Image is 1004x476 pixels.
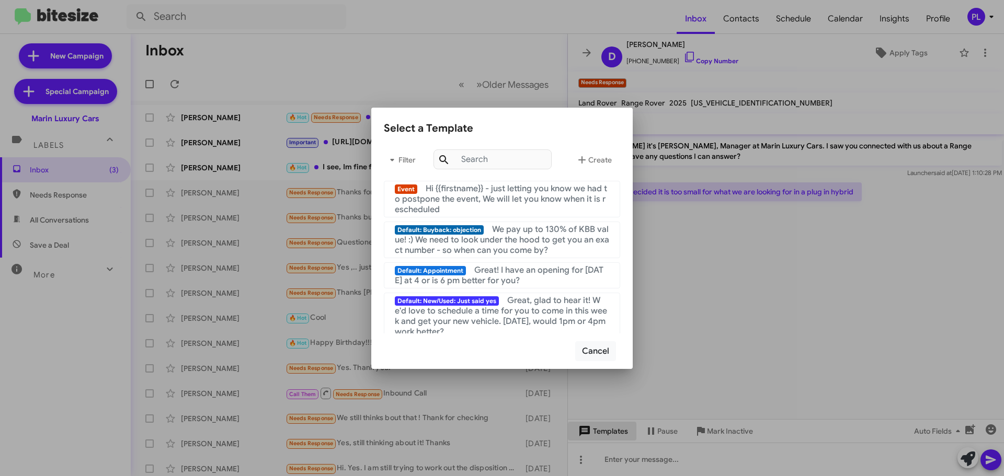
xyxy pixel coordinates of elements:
[433,149,552,169] input: Search
[395,296,499,306] span: Default: New/Used: Just said yes
[395,224,609,256] span: We pay up to 130% of KBB value! :) We need to look under the hood to get you an exact number - so...
[395,183,607,215] span: Hi {{firstname}} - just letting you know we had to postpone the event, We will let you know when ...
[384,120,620,137] div: Select a Template
[384,150,417,169] span: Filter
[395,265,603,286] span: Great! I have an opening for [DATE] at 4 or is 6 pm better for you?
[395,184,417,194] span: Event
[567,147,620,172] button: Create
[395,295,607,337] span: Great, glad to hear it! We'd love to schedule a time for you to come in this week and get your ne...
[576,150,612,169] span: Create
[575,341,616,361] button: Cancel
[395,225,484,235] span: Default: Buyback: objection
[395,266,466,275] span: Default: Appointment
[384,147,417,172] button: Filter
